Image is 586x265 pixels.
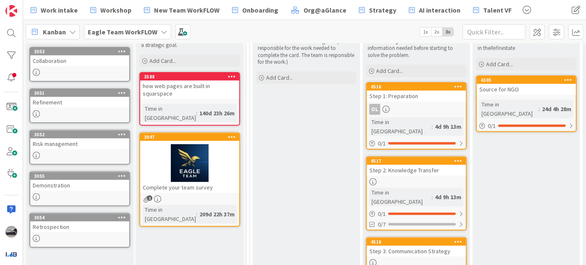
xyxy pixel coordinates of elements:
[540,104,573,114] div: 24d 4h 28m
[139,3,225,18] a: New Team WorkFLOW
[100,5,131,15] span: Workshop
[30,214,129,221] div: 3054
[29,171,130,206] a: 3055Demonstration
[369,5,396,15] span: Strategy
[88,28,157,36] b: Eagle Team WorkFLOW
[266,74,293,81] span: Add Card...
[369,104,380,115] div: OL
[43,27,66,37] span: Kanban
[140,182,239,193] div: Complete your team survey
[432,122,433,131] span: :
[144,134,239,140] div: 3047
[30,97,129,108] div: Refinement
[432,192,433,202] span: :
[367,238,466,257] div: 4518Step 3: Communication Strategy
[29,213,130,248] a: 3054Retrospection
[143,205,196,223] div: Time in [GEOGRAPHIC_DATA]
[140,81,239,99] div: how web pages are built in squarspace
[367,238,466,246] div: 4518
[143,104,196,122] div: Time in [GEOGRAPHIC_DATA]
[286,3,351,18] a: Org@aGlance
[30,55,129,66] div: Collaboration
[367,83,466,101] div: 4516Step 1: Preparation
[367,246,466,257] div: Step 3: Communication Strategy
[366,82,467,150] a: 4516Step 1: PreparationOLTime in [GEOGRAPHIC_DATA]:4d 9h 13m0/1
[30,89,129,97] div: 3051
[34,49,129,55] div: 3053
[477,76,576,95] div: 4305Source for NGO
[34,215,129,221] div: 3054
[34,173,129,179] div: 3055
[30,48,129,66] div: 3053Collaboration
[367,138,466,149] div: 0/1
[140,133,239,193] div: 3047Complete your team survey
[30,214,129,232] div: 3054Retrospection
[30,89,129,108] div: 3051Refinement
[367,104,466,115] div: OL
[140,73,239,99] div: 3588how web pages are built in squarspace
[149,57,176,65] span: Add Card...
[481,77,576,83] div: 4305
[41,5,78,15] span: Work intake
[30,221,129,232] div: Retrospection
[369,188,432,206] div: Time in [GEOGRAPHIC_DATA]
[147,195,152,201] span: 1
[5,226,17,238] img: jB
[34,90,129,96] div: 3051
[433,192,463,202] div: 4d 9h 13m
[539,104,540,114] span: :
[367,91,466,101] div: Step 1: Preparation
[477,121,576,131] div: 0/1
[483,5,512,15] span: Talent VF
[371,239,466,245] div: 4518
[5,5,17,17] img: Visit kanbanzone.com
[303,5,346,15] span: Org@aGlance
[366,156,467,231] a: 4517Step 2: Knowledge TransferTime in [GEOGRAPHIC_DATA]:4d 9h 13m0/10/7
[34,132,129,138] div: 3052
[29,130,130,165] a: 3052Risk management
[139,72,240,126] a: 3588how web pages are built in squarspaceTime in [GEOGRAPHIC_DATA]:140d 23h 26m
[433,122,463,131] div: 4d 9h 13m
[378,210,386,218] span: 0 / 1
[477,84,576,95] div: Source for NGO
[371,84,466,90] div: 4516
[468,3,517,18] a: Talent VF
[140,73,239,81] div: 3588
[30,48,129,55] div: 3053
[490,44,504,52] em: Refine
[404,3,466,18] a: AI interaction
[30,138,129,149] div: Risk management
[196,210,197,219] span: :
[419,5,460,15] span: AI interaction
[367,83,466,91] div: 4516
[30,172,129,180] div: 3055
[140,133,239,141] div: 3047
[369,117,432,136] div: Time in [GEOGRAPHIC_DATA]
[30,172,129,191] div: 3055Demonstration
[197,210,237,219] div: 209d 22h 37m
[420,28,431,36] span: 1x
[30,180,129,191] div: Demonstration
[376,67,403,75] span: Add Card...
[488,122,496,130] span: 0 / 1
[154,5,220,15] span: New Team WorkFLOW
[463,24,526,39] input: Quick Filter...
[378,139,386,148] span: 0 / 1
[431,28,442,36] span: 2x
[197,109,237,118] div: 140d 23h 26m
[371,158,466,164] div: 4517
[29,88,130,123] a: 3051Refinement
[5,248,17,260] img: avatar
[354,3,401,18] a: Strategy
[29,47,130,82] a: 3053Collaboration
[242,5,278,15] span: Onboarding
[139,132,240,227] a: 3047Complete your team surveyTime in [GEOGRAPHIC_DATA]:209d 22h 37m
[144,74,239,80] div: 3588
[442,28,454,36] span: 3x
[227,3,283,18] a: Onboarding
[30,131,129,149] div: 3052Risk management
[30,131,129,138] div: 3052
[367,209,466,219] div: 0/1
[477,76,576,84] div: 4305
[476,75,577,132] a: 4305Source for NGOTime in [GEOGRAPHIC_DATA]:24d 4h 28m0/1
